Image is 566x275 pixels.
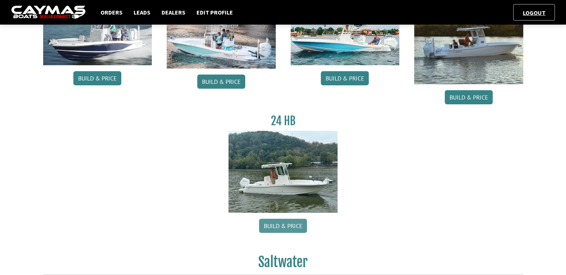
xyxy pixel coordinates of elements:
[259,219,307,233] a: Build & Price
[97,7,126,17] a: Orders
[228,131,338,212] img: 24_HB_thumbnail.jpg
[445,90,493,104] a: Build & Price
[130,7,154,17] a: Leads
[73,71,121,85] a: Build & Price
[11,6,86,19] img: caymas-dealer-connect-2ed40d3bc7270c1d8d7ffb4b79bf05adc795679939227970def78ec6f6c03838.gif
[414,3,523,84] img: 291_Thumbnail.jpg
[193,7,237,17] a: Edit Profile
[158,7,189,17] a: Dealers
[519,9,549,16] a: Logout
[321,71,369,85] a: Build & Price
[228,114,338,128] h3: 24 HB
[43,3,152,65] img: 26_new_photo_resized.jpg
[43,254,523,275] h2: Saltwater
[197,75,245,89] a: Build & Price
[291,3,400,65] img: 28-hb-twin.jpg
[167,3,276,69] img: 28_hb_thumbnail_for_caymas_connect.jpg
